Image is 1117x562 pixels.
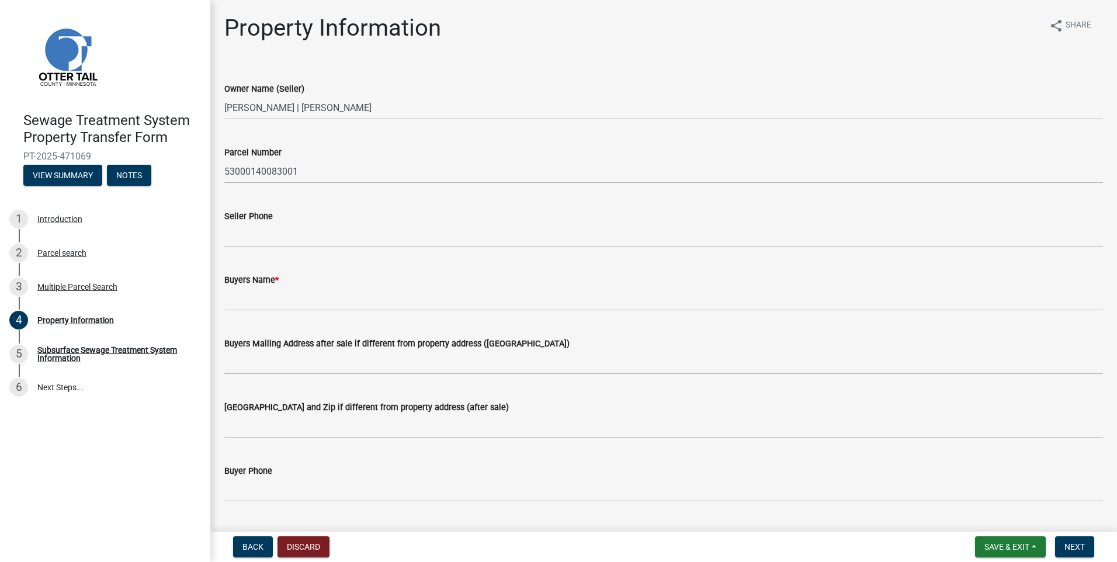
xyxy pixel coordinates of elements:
[233,536,273,557] button: Back
[1040,14,1101,37] button: shareShare
[1049,19,1063,33] i: share
[975,536,1046,557] button: Save & Exit
[1055,536,1094,557] button: Next
[23,165,102,186] button: View Summary
[9,210,28,228] div: 1
[277,536,329,557] button: Discard
[9,378,28,397] div: 6
[37,215,82,223] div: Introduction
[1064,542,1085,551] span: Next
[9,345,28,363] div: 5
[1066,19,1091,33] span: Share
[224,467,272,476] label: Buyer Phone
[224,276,279,285] label: Buyers Name
[23,12,111,100] img: Otter Tail County, Minnesota
[23,171,102,181] wm-modal-confirm: Summary
[224,149,282,157] label: Parcel Number
[224,85,304,93] label: Owner Name (Seller)
[107,171,151,181] wm-modal-confirm: Notes
[984,542,1029,551] span: Save & Exit
[224,404,509,412] label: [GEOGRAPHIC_DATA] and Zip if different from property address (after sale)
[9,244,28,262] div: 2
[224,340,570,348] label: Buyers Mailing Address after sale if different from property address ([GEOGRAPHIC_DATA])
[23,112,201,146] h4: Sewage Treatment System Property Transfer Form
[242,542,263,551] span: Back
[23,151,187,162] span: PT-2025-471069
[224,14,441,42] h1: Property Information
[224,213,273,221] label: Seller Phone
[37,346,192,362] div: Subsurface Sewage Treatment System Information
[9,277,28,296] div: 3
[37,283,117,291] div: Multiple Parcel Search
[37,249,86,257] div: Parcel search
[37,316,114,324] div: Property Information
[107,165,151,186] button: Notes
[9,311,28,329] div: 4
